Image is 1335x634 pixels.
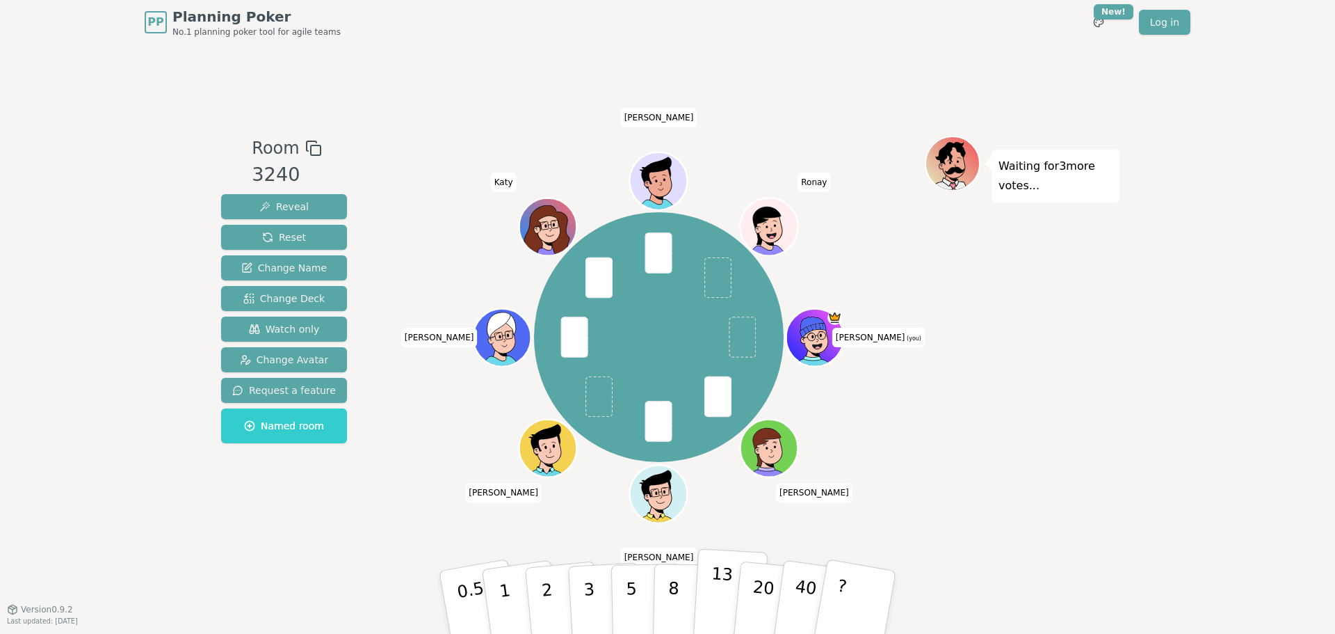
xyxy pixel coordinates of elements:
[252,136,299,161] span: Room
[147,14,163,31] span: PP
[232,383,336,397] span: Request a feature
[259,200,309,214] span: Reveal
[491,173,517,192] span: Click to change your name
[221,286,347,311] button: Change Deck
[621,108,697,127] span: Click to change your name
[221,378,347,403] button: Request a feature
[240,353,329,367] span: Change Avatar
[788,310,842,365] button: Click to change your avatar
[172,26,341,38] span: No.1 planning poker tool for agile teams
[221,194,347,219] button: Reveal
[221,347,347,372] button: Change Avatar
[249,322,320,336] span: Watch only
[262,230,306,244] span: Reset
[21,604,73,615] span: Version 0.9.2
[798,173,830,192] span: Click to change your name
[1139,10,1190,35] a: Log in
[221,255,347,280] button: Change Name
[145,7,341,38] a: PPPlanning PokerNo.1 planning poker tool for agile teams
[221,225,347,250] button: Reset
[401,328,478,347] span: Click to change your name
[241,261,327,275] span: Change Name
[998,157,1112,196] p: Waiting for 3 more votes...
[221,317,347,342] button: Watch only
[243,292,325,306] span: Change Deck
[905,335,921,342] span: (you)
[244,419,324,433] span: Named room
[832,328,925,347] span: Click to change your name
[7,604,73,615] button: Version0.9.2
[776,483,852,502] span: Click to change your name
[1086,10,1111,35] button: New!
[7,617,78,625] span: Last updated: [DATE]
[621,548,697,567] span: Click to change your name
[252,161,321,189] div: 3240
[221,409,347,443] button: Named room
[828,310,843,325] span: jimmy is the host
[172,7,341,26] span: Planning Poker
[465,483,542,502] span: Click to change your name
[1094,4,1133,19] div: New!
